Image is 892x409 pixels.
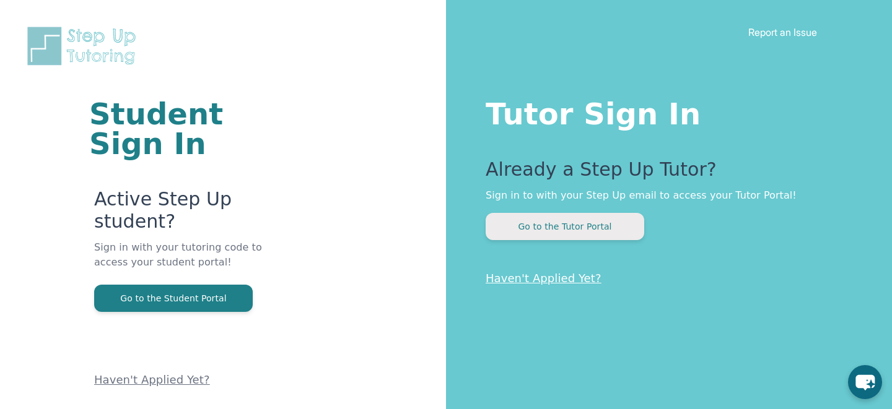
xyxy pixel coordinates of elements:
[94,240,297,285] p: Sign in with your tutoring code to access your student portal!
[25,25,144,67] img: Step Up Tutoring horizontal logo
[94,373,210,386] a: Haven't Applied Yet?
[89,99,297,158] h1: Student Sign In
[486,272,601,285] a: Haven't Applied Yet?
[848,365,882,399] button: chat-button
[94,292,253,304] a: Go to the Student Portal
[486,158,842,188] p: Already a Step Up Tutor?
[748,26,817,38] a: Report an Issue
[94,285,253,312] button: Go to the Student Portal
[94,188,297,240] p: Active Step Up student?
[486,188,842,203] p: Sign in to with your Step Up email to access your Tutor Portal!
[486,94,842,129] h1: Tutor Sign In
[486,213,644,240] button: Go to the Tutor Portal
[486,220,644,232] a: Go to the Tutor Portal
